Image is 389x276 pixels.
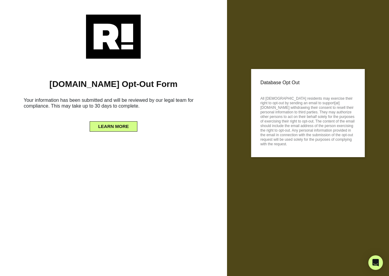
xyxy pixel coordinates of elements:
img: Retention.com [86,15,141,59]
p: All [DEMOGRAPHIC_DATA] residents may exercise their right to opt-out by sending an email to suppo... [260,95,356,147]
button: LEARN MORE [90,121,137,132]
p: Database Opt Out [260,78,356,87]
h6: Your information has been submitted and will be reviewed by our legal team for compliance. This m... [9,95,218,114]
h1: [DOMAIN_NAME] Opt-Out Form [9,79,218,89]
div: Open Intercom Messenger [368,255,383,270]
a: LEARN MORE [90,122,137,127]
